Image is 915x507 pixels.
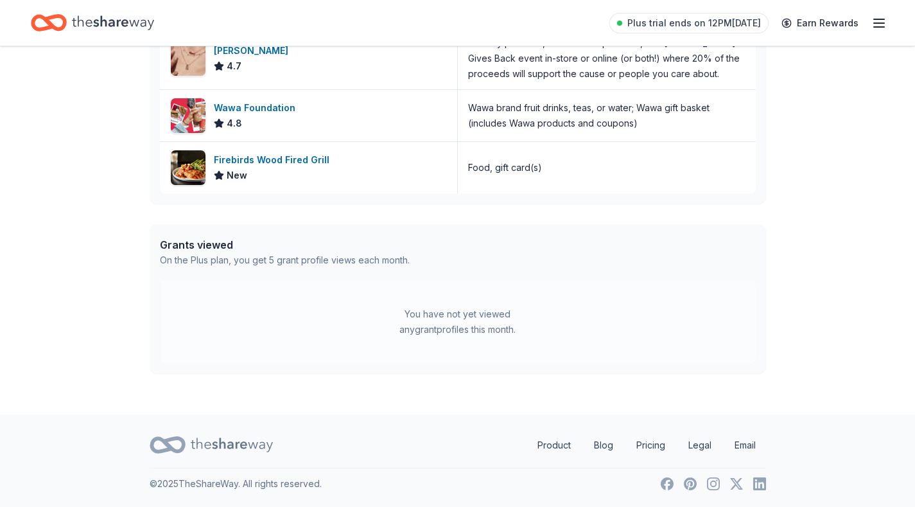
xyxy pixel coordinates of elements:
[214,43,293,58] div: [PERSON_NAME]
[468,100,745,131] div: Wawa brand fruit drinks, teas, or water; Wawa gift basket (includes Wawa products and coupons)
[468,160,542,175] div: Food, gift card(s)
[227,58,241,74] span: 4.7
[468,35,745,82] div: Jewelry products, home decor products, and [PERSON_NAME] Gives Back event in-store or online (or ...
[527,432,581,458] a: Product
[214,152,335,168] div: Firebirds Wood Fired Grill
[724,432,766,458] a: Email
[150,476,322,492] p: © 2025 TheShareWay. All rights reserved.
[160,237,410,253] div: Grants viewed
[214,100,301,116] div: Wawa Foundation
[171,98,205,133] img: Image for Wawa Foundation
[584,432,623,458] a: Blog
[678,432,722,458] a: Legal
[609,13,769,33] a: Plus trial ends on 12PM[DATE]
[627,15,761,31] span: Plus trial ends on 12PM[DATE]
[160,253,410,268] div: On the Plus plan, you get 5 grant profile views each month.
[774,12,866,35] a: Earn Rewards
[31,8,154,38] a: Home
[227,116,242,131] span: 4.8
[626,432,675,458] a: Pricing
[171,150,205,185] img: Image for Firebirds Wood Fired Grill
[378,307,538,337] div: You have not yet viewed any grant profiles this month.
[227,168,247,183] span: New
[527,432,766,458] nav: quick links
[171,41,205,76] img: Image for Kendra Scott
